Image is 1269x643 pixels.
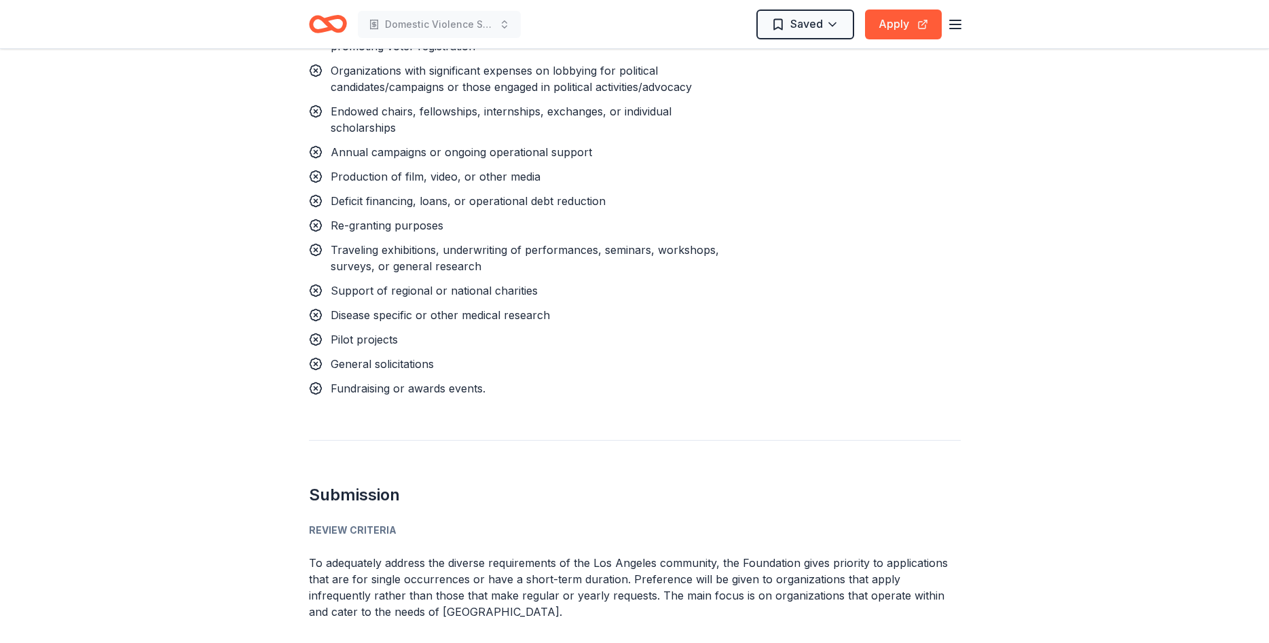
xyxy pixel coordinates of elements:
span: Disease specific or other medical research [331,308,550,322]
div: Review Criteria [309,522,961,538]
button: Apply [865,10,942,39]
p: To adequately address the diverse requirements of the Los Angeles community, the Foundation gives... [309,555,961,620]
button: Domestic Violence Supportive Services Program [358,11,521,38]
span: Traveling exhibitions, underwriting of performances, seminars, workshops, surveys, or general res... [331,243,719,273]
span: Annual campaigns or ongoing operational support [331,145,592,159]
span: General solicitations [331,357,434,371]
span: Fundraising or awards events. [331,382,485,395]
span: Organizations with significant expenses on lobbying for political candidates/campaigns or those e... [331,64,692,94]
a: Home [309,8,347,40]
span: Saved [790,15,823,33]
h2: Submission [309,484,961,506]
button: Saved [756,10,854,39]
span: Domestic Violence Supportive Services Program [385,16,494,33]
span: Production of film, video, or other media [331,170,540,183]
span: Endowed chairs, fellowships, internships, exchanges, or individual scholarships [331,105,672,134]
span: Pilot projects [331,333,398,346]
span: Re-granting purposes [331,219,443,232]
span: Support of regional or national charities [331,284,538,297]
span: Deficit financing, loans, or operational debt reduction [331,194,606,208]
